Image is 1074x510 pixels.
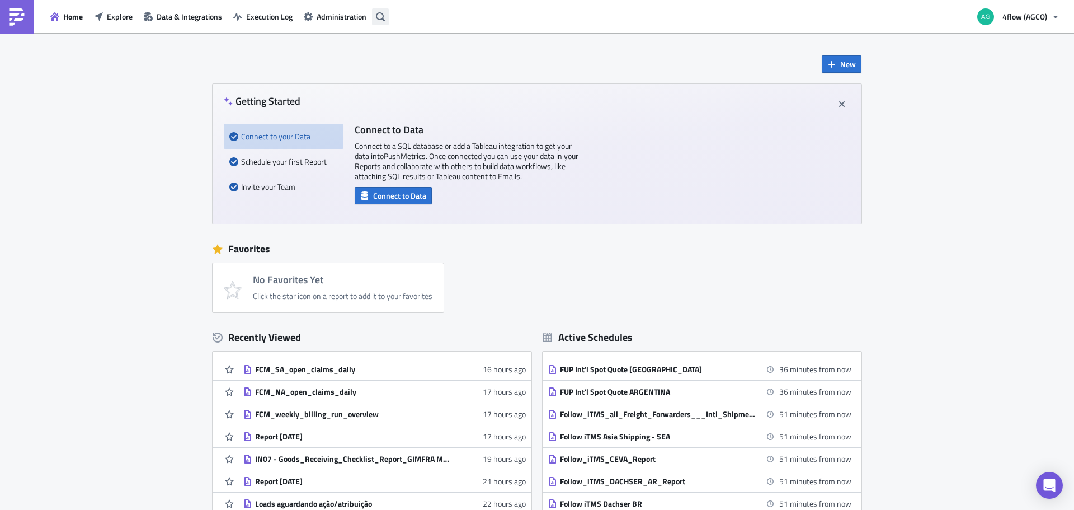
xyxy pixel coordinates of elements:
[483,431,526,442] time: 2025-09-11T16:42:19Z
[483,408,526,420] time: 2025-09-11T17:01:00Z
[779,498,851,509] time: 2025-09-12 08:00
[255,476,451,486] div: Report [DATE]
[255,432,451,442] div: Report [DATE]
[543,331,633,344] div: Active Schedules
[779,453,851,465] time: 2025-09-12 08:00
[138,8,228,25] button: Data & Integrations
[822,55,861,73] button: New
[560,499,756,509] div: Follow iTMS Dachser BR
[560,409,756,419] div: Follow_iTMS_all_Freight_Forwarders___Intl_Shipment_Report
[8,8,26,26] img: PushMetrics
[63,11,83,22] span: Home
[355,187,432,204] button: Connect to Data
[483,453,526,465] time: 2025-09-11T15:04:14Z
[246,11,293,22] span: Execution Log
[1002,11,1047,22] span: 4flow (AGCO)
[243,470,526,492] a: Report [DATE]21 hours ago
[548,470,851,492] a: Follow_iTMS_DACHSER_AR_Report51 minutes from now
[840,58,856,70] span: New
[560,476,756,486] div: Follow_iTMS_DACHSER_AR_Report
[243,381,526,403] a: FCM_NA_open_claims_daily17 hours ago
[228,8,298,25] button: Execution Log
[45,8,88,25] button: Home
[560,387,756,397] div: FUP Int'l Spot Quote ARGENTINA
[779,431,851,442] time: 2025-09-12 08:00
[355,124,578,135] h4: Connect to Data
[298,8,372,25] button: Administration
[779,363,851,375] time: 2025-09-12 07:45
[229,149,338,174] div: Schedule your first Report
[229,124,338,149] div: Connect to your Data
[253,274,432,286] h4: No Favorites Yet
[560,454,756,464] div: Follow_iTMS_CEVA_Report
[548,448,851,470] a: Follow_iTMS_CEVA_Report51 minutes from now
[548,403,851,425] a: Follow_iTMS_all_Freight_Forwarders___Intl_Shipment_Report51 minutes from now
[213,329,531,346] div: Recently Viewed
[779,408,851,420] time: 2025-09-12 08:00
[255,499,451,509] div: Loads aguardando ação/atribuição
[243,448,526,470] a: IN07 - Goods_Receiving_Checklist_Report_GIMFRA MO-THU 150019 hours ago
[213,241,861,258] div: Favorites
[255,387,451,397] div: FCM_NA_open_claims_daily
[243,403,526,425] a: FCM_weekly_billing_run_overview17 hours ago
[560,364,756,375] div: FUP Int'l Spot Quote [GEOGRAPHIC_DATA]
[971,4,1066,29] button: 4flow (AGCO)
[253,291,432,301] div: Click the star icon on a report to add it to your favorites
[548,358,851,380] a: FUP Int'l Spot Quote [GEOGRAPHIC_DATA]36 minutes from now
[355,189,432,200] a: Connect to Data
[243,425,526,447] a: Report [DATE]17 hours ago
[779,475,851,487] time: 2025-09-12 08:00
[107,11,133,22] span: Explore
[548,381,851,403] a: FUP Int'l Spot Quote ARGENTINA36 minutes from now
[317,11,366,22] span: Administration
[483,475,526,487] time: 2025-09-11T13:38:02Z
[483,363,526,375] time: 2025-09-11T17:50:43Z
[255,454,451,464] div: IN07 - Goods_Receiving_Checklist_Report_GIMFRA MO-THU 1500
[976,7,995,26] img: Avatar
[548,425,851,447] a: Follow iTMS Asia Shipping - SEA51 minutes from now
[483,498,526,509] time: 2025-09-11T11:48:58Z
[355,141,578,181] p: Connect to a SQL database or add a Tableau integration to get your data into PushMetrics . Once c...
[1036,472,1063,499] div: Open Intercom Messenger
[255,364,451,375] div: FCM_SA_open_claims_daily
[229,174,338,199] div: Invite your Team
[560,432,756,442] div: Follow iTMS Asia Shipping - SEA
[243,358,526,380] a: FCM_SA_open_claims_daily16 hours ago
[88,8,138,25] button: Explore
[255,409,451,419] div: FCM_weekly_billing_run_overview
[373,190,426,202] span: Connect to Data
[483,386,526,397] time: 2025-09-11T17:15:22Z
[224,95,300,107] h4: Getting Started
[157,11,222,22] span: Data & Integrations
[779,386,851,397] time: 2025-09-12 07:45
